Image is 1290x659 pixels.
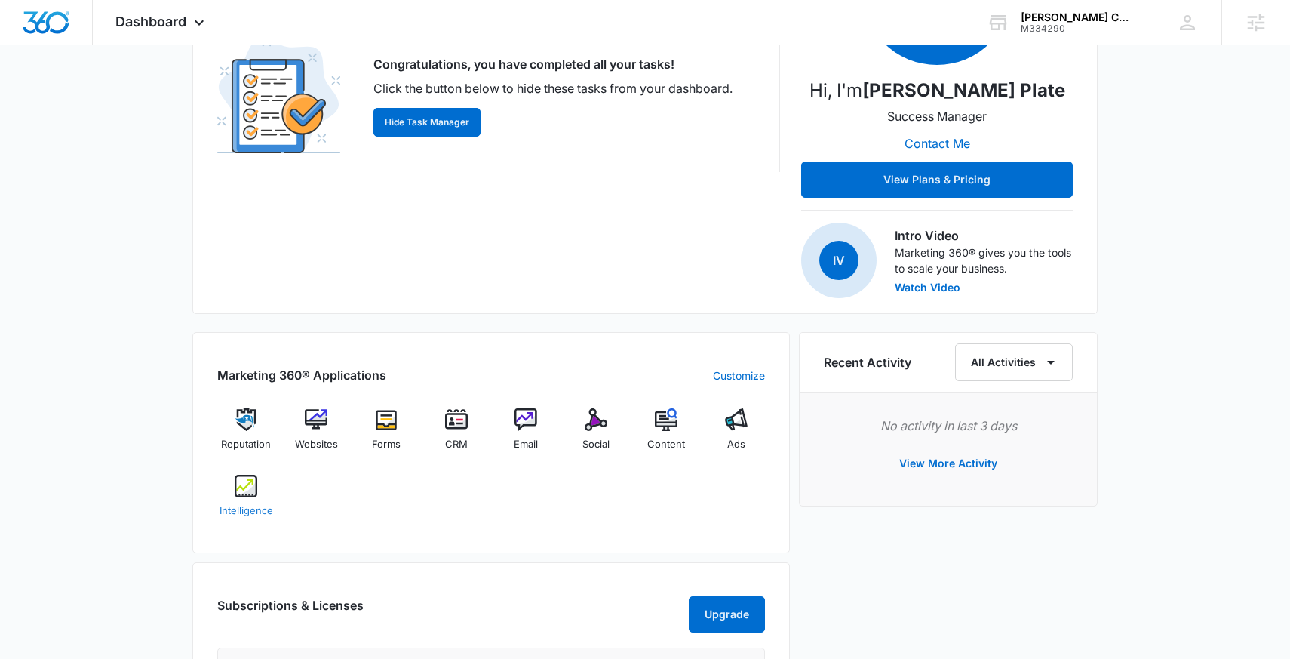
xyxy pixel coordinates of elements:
p: Click the button below to hide these tasks from your dashboard. [373,79,733,97]
a: CRM [427,408,485,463]
a: Intelligence [217,475,275,529]
button: All Activities [955,343,1073,381]
p: Hi, I'm [809,77,1065,104]
strong: [PERSON_NAME] Plate [862,79,1065,101]
button: Watch Video [895,282,960,293]
a: Reputation [217,408,275,463]
span: Websites [295,437,338,452]
span: Social [582,437,610,452]
a: Social [567,408,625,463]
span: Content [647,437,685,452]
span: CRM [445,437,468,452]
button: Hide Task Manager [373,108,481,137]
button: View More Activity [884,445,1012,482]
button: View Plans & Pricing [801,162,1073,198]
button: Upgrade [689,596,765,633]
a: Forms [358,408,416,463]
p: Success Manager [887,107,987,125]
span: Ads [727,437,745,452]
span: Email [514,437,538,452]
h3: Intro Video [895,226,1073,245]
div: account name [1021,11,1131,23]
a: Email [497,408,555,463]
a: Websites [287,408,346,463]
a: Ads [707,408,765,463]
h6: Recent Activity [824,353,911,371]
p: No activity in last 3 days [824,417,1073,435]
button: Contact Me [889,125,985,162]
p: Marketing 360® gives you the tools to scale your business. [895,245,1073,276]
p: Congratulations, you have completed all your tasks! [373,55,733,73]
a: Content [637,408,696,463]
span: Dashboard [115,14,186,29]
span: Intelligence [220,503,273,519]
span: IV [819,241,858,280]
h2: Marketing 360® Applications [217,366,386,384]
span: Forms [372,437,401,452]
a: Customize [713,368,765,383]
span: Reputation [221,437,271,452]
div: account id [1021,23,1131,34]
h2: Subscriptions & Licenses [217,596,364,627]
